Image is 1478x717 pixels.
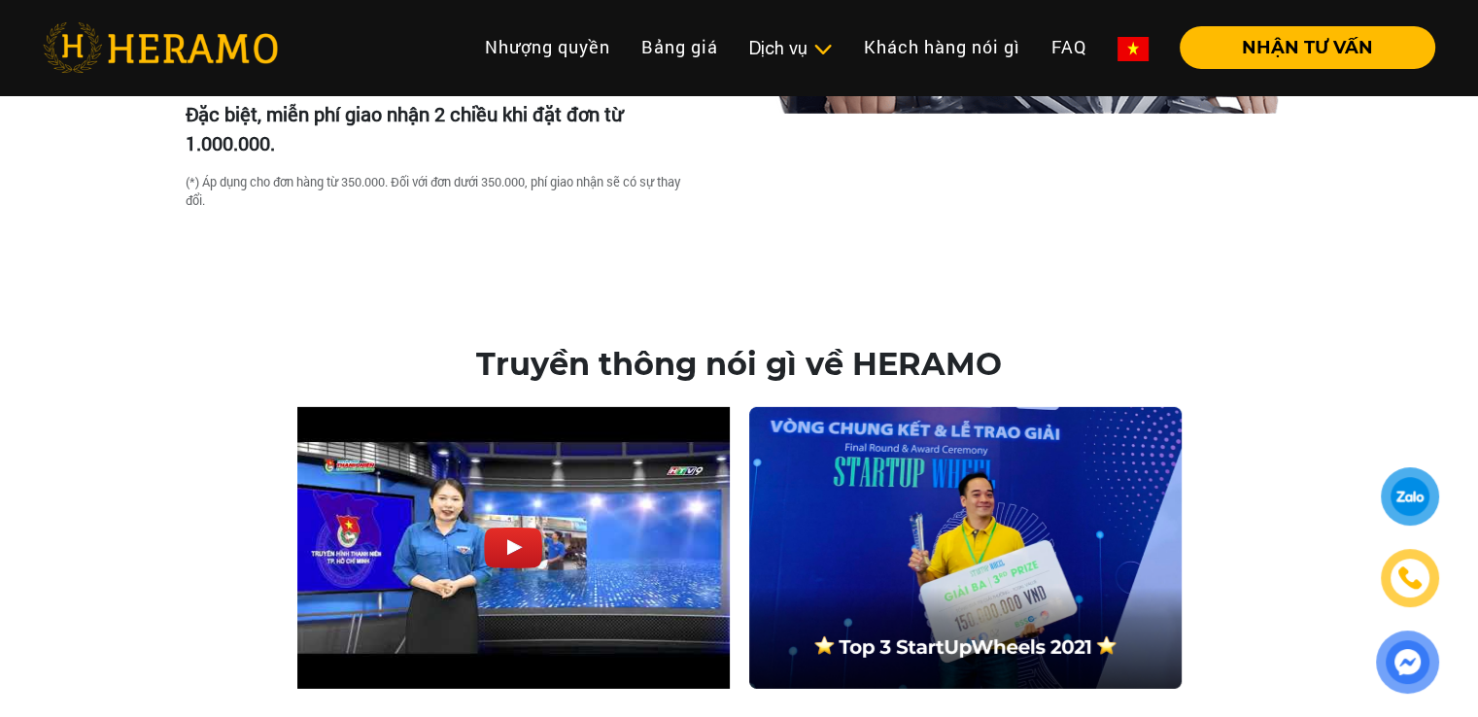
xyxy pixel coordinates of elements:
[812,40,833,59] img: subToggleIcon
[297,407,730,689] img: Heramo introduction video
[749,407,1182,689] img: image_1.png
[814,635,1117,658] img: top-3-start-up.png
[43,22,278,73] img: heramo-logo.png
[469,26,626,68] a: Nhượng quyền
[1180,26,1435,69] button: NHẬN TƯ VẤN
[186,99,684,157] p: Đặc biệt, miễn phí giao nhận 2 chiều khi đặt đơn từ 1.000.000.
[1383,551,1438,606] a: phone-icon
[484,528,542,568] img: Play Video
[749,35,833,61] div: Dịch vụ
[626,26,734,68] a: Bảng giá
[1164,39,1435,56] a: NHẬN TƯ VẤN
[848,26,1036,68] a: Khách hàng nói gì
[1117,37,1149,61] img: vn-flag.png
[1036,26,1102,68] a: FAQ
[186,173,684,210] div: (*) Áp dụng cho đơn hàng từ 350.000. Đối với đơn dưới 350.000, phí giao nhận sẽ có sự thay đổi.
[1397,564,1424,591] img: phone-icon
[39,346,1439,383] h2: Truyền thông nói gì về HERAMO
